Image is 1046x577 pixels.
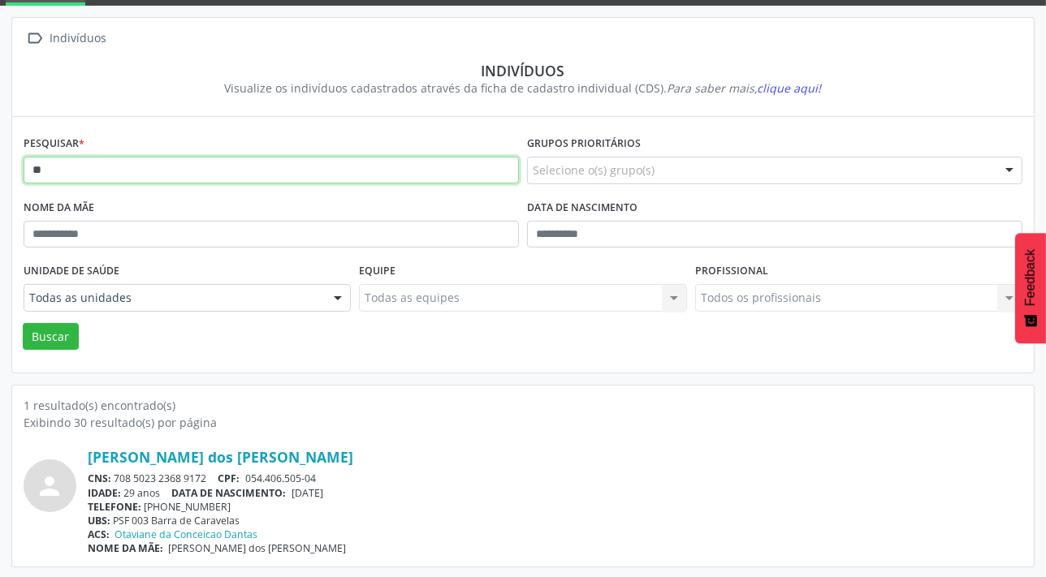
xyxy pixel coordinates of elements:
div: 1 resultado(s) encontrado(s) [24,397,1022,414]
label: Nome da mãe [24,196,94,221]
span: Feedback [1023,249,1038,306]
div: Exibindo 30 resultado(s) por página [24,414,1022,431]
div: [PHONE_NUMBER] [88,500,1022,514]
label: Grupos prioritários [527,131,641,157]
div: Indivíduos [35,62,1011,80]
span: clique aqui! [758,80,822,96]
label: Profissional [695,259,768,284]
label: Unidade de saúde [24,259,119,284]
span: DATA DE NASCIMENTO: [172,486,287,500]
div: 708 5023 2368 9172 [88,472,1022,485]
button: Feedback - Mostrar pesquisa [1015,233,1046,343]
div: Indivíduos [47,27,110,50]
span: 054.406.505-04 [245,472,316,485]
div: 29 anos [88,486,1022,500]
span: ACS: [88,527,110,541]
i: Para saber mais, [668,80,822,96]
a: Otaviane da Conceicao Dantas [115,527,258,541]
span: TELEFONE: [88,500,141,514]
span: CNS: [88,472,111,485]
span: [DATE] [292,486,323,500]
label: Equipe [359,259,395,284]
span: CPF: [218,472,240,485]
i: person [36,472,65,501]
label: Pesquisar [24,131,84,157]
span: IDADE: [88,486,121,500]
i:  [24,27,47,50]
span: UBS: [88,514,110,527]
span: Todas as unidades [29,290,318,306]
span: [PERSON_NAME] dos [PERSON_NAME] [169,541,347,555]
div: Visualize os indivíduos cadastrados através da ficha de cadastro individual (CDS). [35,80,1011,97]
a:  Indivíduos [24,27,110,50]
label: Data de nascimento [527,196,638,221]
button: Buscar [23,323,79,351]
span: Selecione o(s) grupo(s) [533,161,655,179]
div: PSF 003 Barra de Caravelas [88,514,1022,527]
a: [PERSON_NAME] dos [PERSON_NAME] [88,448,353,466]
span: NOME DA MÃE: [88,541,163,555]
